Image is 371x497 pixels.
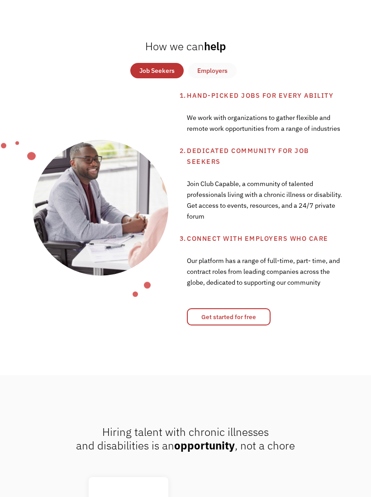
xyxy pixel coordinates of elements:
div: Employers [197,65,228,76]
a: Get started for free [187,308,271,325]
div: Hand-picked jobs for every ability [187,90,346,110]
div: Join Club Capable, a community of talented professionals living with a chronic illness or disabil... [187,176,346,233]
div: We work with organizations to gather flexible and remote work opportunities from a range of indus... [187,110,346,145]
h2: help [145,39,226,53]
div: Our platform has a range of full-time, part- time, and contract roles from leading companies acro... [187,253,346,299]
span: Hiring talent with chronic illnesses and disabilities is an , not a chore [76,425,295,453]
div: Job Seekers [139,65,175,76]
strong: opportunity [174,438,235,453]
span: How we can [145,39,204,53]
div: Connect with employers who care [187,233,346,253]
div: Dedicated community for job seekers [187,145,346,176]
